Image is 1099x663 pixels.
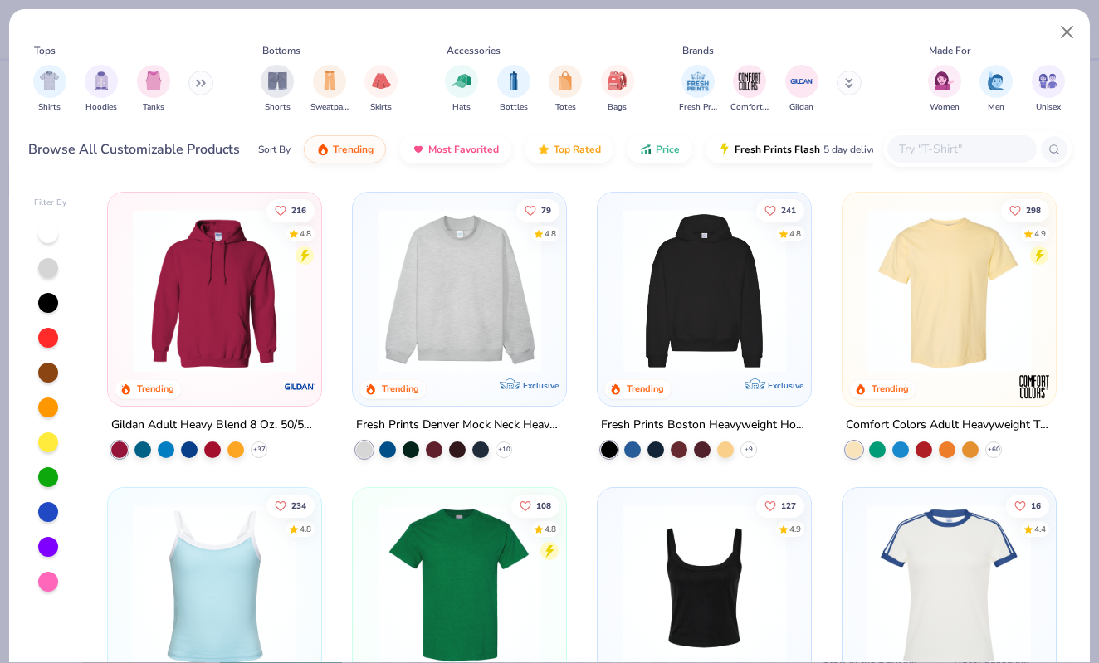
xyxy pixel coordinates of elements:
[730,65,769,114] div: filter for Comfort Colors
[369,209,549,373] img: f5d85501-0dbb-4ee4-b115-c08fa3845d83
[452,71,471,90] img: Hats Image
[497,65,530,114] button: filter button
[262,43,300,58] div: Bottoms
[267,198,315,222] button: Like
[656,143,680,156] span: Price
[85,65,118,114] button: filter button
[823,140,885,159] span: 5 day delivery
[445,65,478,114] button: filter button
[745,445,753,455] span: + 9
[785,65,818,114] div: filter for Gildan
[859,209,1039,373] img: 029b8af0-80e6-406f-9fdc-fdf898547912
[679,101,717,114] span: Fresh Prints
[500,101,528,114] span: Bottles
[452,101,471,114] span: Hats
[988,101,1004,114] span: Men
[789,69,814,94] img: Gildan Image
[928,65,961,114] div: filter for Women
[292,501,307,509] span: 234
[601,415,808,436] div: Fresh Prints Boston Heavyweight Hoodie
[428,143,499,156] span: Most Favorited
[265,101,291,114] span: Shorts
[268,71,287,90] img: Shorts Image
[1026,206,1041,214] span: 298
[781,501,796,509] span: 127
[511,494,559,517] button: Like
[789,523,801,535] div: 4.9
[756,198,804,222] button: Like
[316,143,330,156] img: trending.gif
[1031,501,1041,509] span: 16
[781,206,796,214] span: 241
[144,71,163,90] img: Tanks Image
[929,43,970,58] div: Made For
[614,209,794,373] img: 91acfc32-fd48-4d6b-bdad-a4c1a30ac3fc
[1001,198,1049,222] button: Like
[505,71,523,90] img: Bottles Image
[333,143,374,156] span: Trending
[930,101,960,114] span: Women
[498,445,510,455] span: + 10
[1034,227,1046,240] div: 4.9
[789,101,813,114] span: Gildan
[33,65,66,114] div: filter for Shirts
[267,494,315,517] button: Like
[897,139,1025,158] input: Try "T-Shirt"
[85,65,118,114] div: filter for Hoodies
[125,209,305,373] img: 01756b78-01f6-4cc6-8d8a-3c30c1a0c8ac
[320,71,339,90] img: Sweatpants Image
[608,101,627,114] span: Bags
[979,65,1013,114] button: filter button
[555,101,576,114] span: Totes
[730,101,769,114] span: Comfort Colors
[627,135,692,163] button: Price
[541,206,551,214] span: 79
[549,65,582,114] div: filter for Totes
[283,370,316,403] img: Gildan logo
[137,65,170,114] button: filter button
[987,445,999,455] span: + 60
[706,135,897,163] button: Fresh Prints Flash5 day delivery
[1038,71,1057,90] img: Unisex Image
[554,143,601,156] span: Top Rated
[253,445,266,455] span: + 37
[137,65,170,114] div: filter for Tanks
[556,71,574,90] img: Totes Image
[356,415,563,436] div: Fresh Prints Denver Mock Neck Heavyweight Sweatshirt
[261,65,294,114] button: filter button
[525,135,613,163] button: Top Rated
[846,415,1053,436] div: Comfort Colors Adult Heavyweight T-Shirt
[92,71,110,90] img: Hoodies Image
[756,494,804,517] button: Like
[1032,65,1065,114] button: filter button
[304,135,386,163] button: Trending
[310,65,349,114] div: filter for Sweatpants
[364,65,398,114] div: filter for Skirts
[601,65,634,114] button: filter button
[979,65,1013,114] div: filter for Men
[516,198,559,222] button: Like
[735,143,820,156] span: Fresh Prints Flash
[445,65,478,114] div: filter for Hats
[549,65,582,114] button: filter button
[372,71,391,90] img: Skirts Image
[412,143,425,156] img: most_fav.gif
[40,71,59,90] img: Shirts Image
[261,65,294,114] div: filter for Shorts
[1006,494,1049,517] button: Like
[682,43,714,58] div: Brands
[1032,65,1065,114] div: filter for Unisex
[545,227,556,240] div: 4.8
[28,139,240,159] div: Browse All Customizable Products
[679,65,717,114] button: filter button
[537,143,550,156] img: TopRated.gif
[785,65,818,114] button: filter button
[370,101,392,114] span: Skirts
[987,71,1005,90] img: Men Image
[1052,17,1083,48] button: Close
[1034,523,1046,535] div: 4.4
[718,143,731,156] img: flash.gif
[38,101,61,114] span: Shirts
[536,501,551,509] span: 108
[310,65,349,114] button: filter button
